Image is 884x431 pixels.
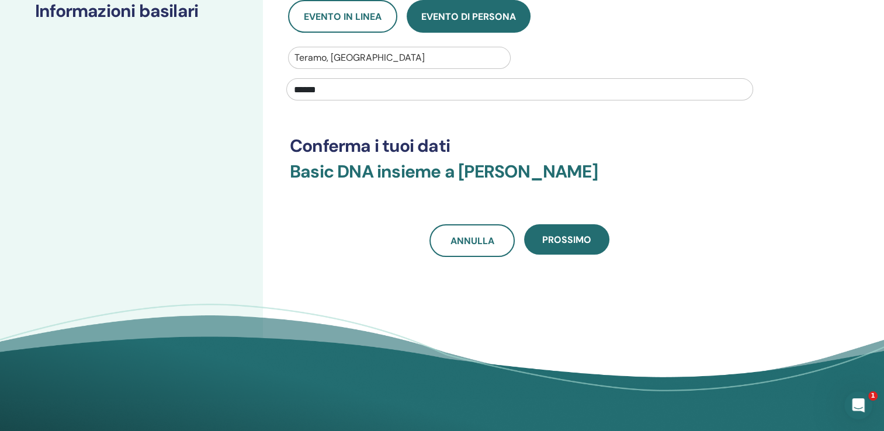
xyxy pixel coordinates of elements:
h3: Conferma i tuoi dati [290,135,750,157]
a: Annulla [429,224,515,257]
span: 1 [868,391,878,401]
span: Evento di persona [421,11,516,23]
h3: Informazioni basilari [35,1,228,22]
span: Evento in linea [304,11,382,23]
span: Annulla [450,235,494,247]
h3: Basic DNA insieme a [PERSON_NAME] [290,161,750,196]
iframe: Intercom live chat [844,391,872,419]
button: Prossimo [524,224,609,255]
span: Prossimo [542,234,591,246]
